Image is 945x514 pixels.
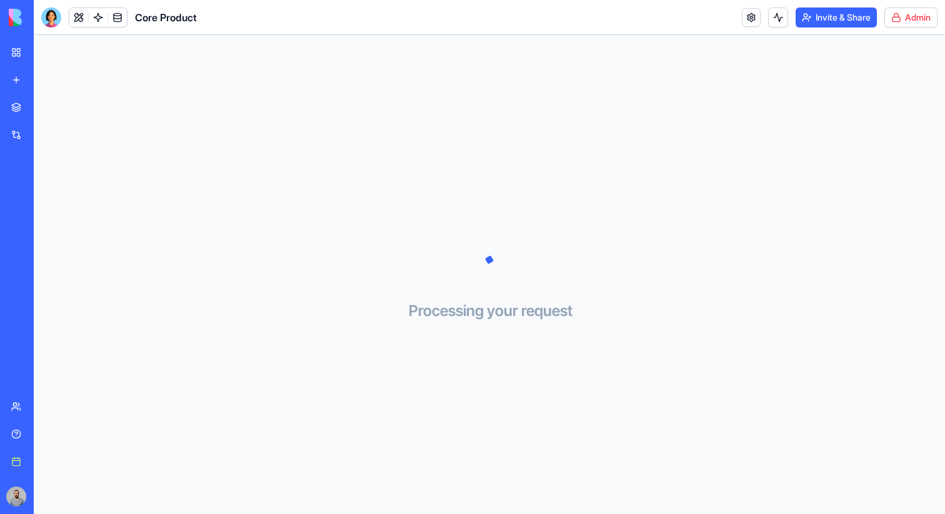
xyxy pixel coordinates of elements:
h1: Core Product [135,10,197,25]
h3: Processing your request [394,301,586,321]
img: logo [9,9,86,26]
button: Admin [884,7,937,27]
img: image_123650291_bsq8ao.jpg [6,487,26,507]
button: Invite & Share [796,7,877,27]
